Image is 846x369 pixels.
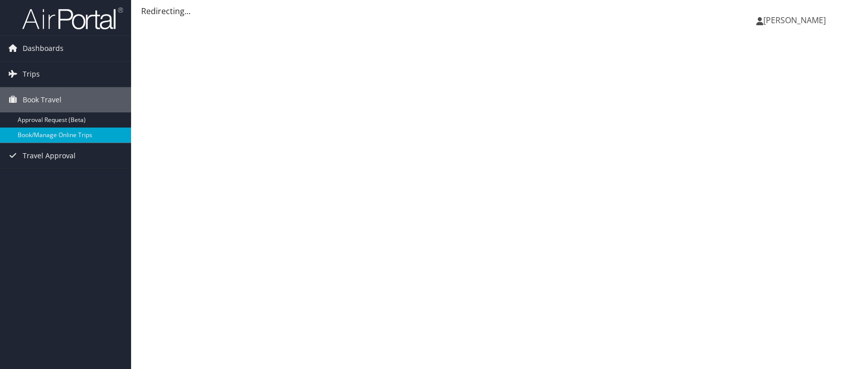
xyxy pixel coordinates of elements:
[23,61,40,87] span: Trips
[141,5,836,17] div: Redirecting...
[23,36,64,61] span: Dashboards
[756,5,836,35] a: [PERSON_NAME]
[23,87,62,112] span: Book Travel
[23,143,76,168] span: Travel Approval
[22,7,123,30] img: airportal-logo.png
[763,15,826,26] span: [PERSON_NAME]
